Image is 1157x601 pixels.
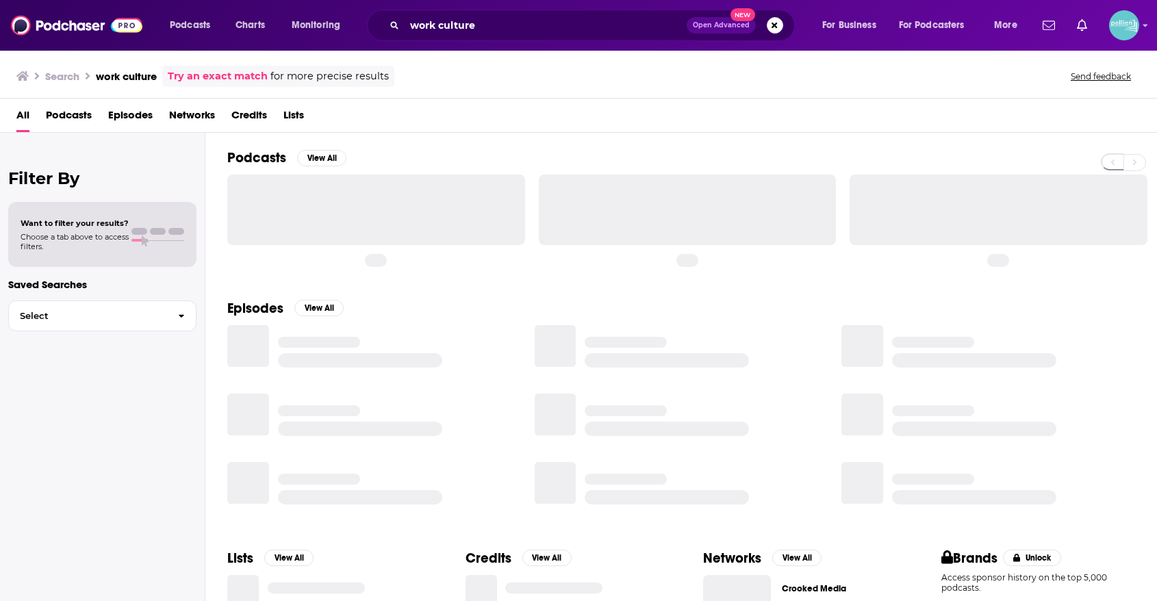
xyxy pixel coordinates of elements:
[899,16,965,35] span: For Podcasters
[160,14,228,36] button: open menu
[270,68,389,84] span: for more precise results
[687,17,756,34] button: Open AdvancedNew
[264,550,314,566] button: View All
[693,22,750,29] span: Open Advanced
[380,10,808,41] div: Search podcasts, credits, & more...
[822,16,876,35] span: For Business
[466,550,511,567] h2: Credits
[96,70,157,83] h3: work culture
[45,70,79,83] h3: Search
[231,104,267,132] a: Credits
[227,149,346,166] a: PodcastsView All
[227,550,314,567] a: ListsView All
[1037,14,1060,37] a: Show notifications dropdown
[730,8,755,21] span: New
[1109,10,1139,40] button: Show profile menu
[21,232,129,251] span: Choose a tab above to access filters.
[8,300,196,331] button: Select
[292,16,340,35] span: Monitoring
[21,218,129,228] span: Want to filter your results?
[984,14,1034,36] button: open menu
[227,300,344,317] a: EpisodesView All
[466,550,572,567] a: CreditsView All
[294,300,344,316] button: View All
[227,300,283,317] h2: Episodes
[168,68,268,84] a: Try an exact match
[1071,14,1093,37] a: Show notifications dropdown
[170,16,210,35] span: Podcasts
[994,16,1017,35] span: More
[890,14,984,36] button: open menu
[813,14,893,36] button: open menu
[11,12,142,38] img: Podchaser - Follow, Share and Rate Podcasts
[227,14,273,36] a: Charts
[46,104,92,132] a: Podcasts
[941,572,1136,593] p: Access sponsor history on the top 5,000 podcasts.
[405,14,687,36] input: Search podcasts, credits, & more...
[227,550,253,567] h2: Lists
[282,14,358,36] button: open menu
[8,168,196,188] h2: Filter By
[772,550,822,566] button: View All
[782,583,846,594] span: Crooked Media
[522,550,572,566] button: View All
[703,550,822,567] a: NetworksView All
[227,149,286,166] h2: Podcasts
[8,278,196,291] p: Saved Searches
[283,104,304,132] a: Lists
[9,311,167,320] span: Select
[297,150,346,166] button: View All
[941,550,998,567] h2: Brands
[1067,71,1135,82] button: Send feedback
[169,104,215,132] a: Networks
[1109,10,1139,40] img: User Profile
[1003,550,1061,566] button: Unlock
[16,104,29,132] a: All
[703,550,761,567] h2: Networks
[108,104,153,132] a: Episodes
[236,16,265,35] span: Charts
[1109,10,1139,40] span: Logged in as JessicaPellien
